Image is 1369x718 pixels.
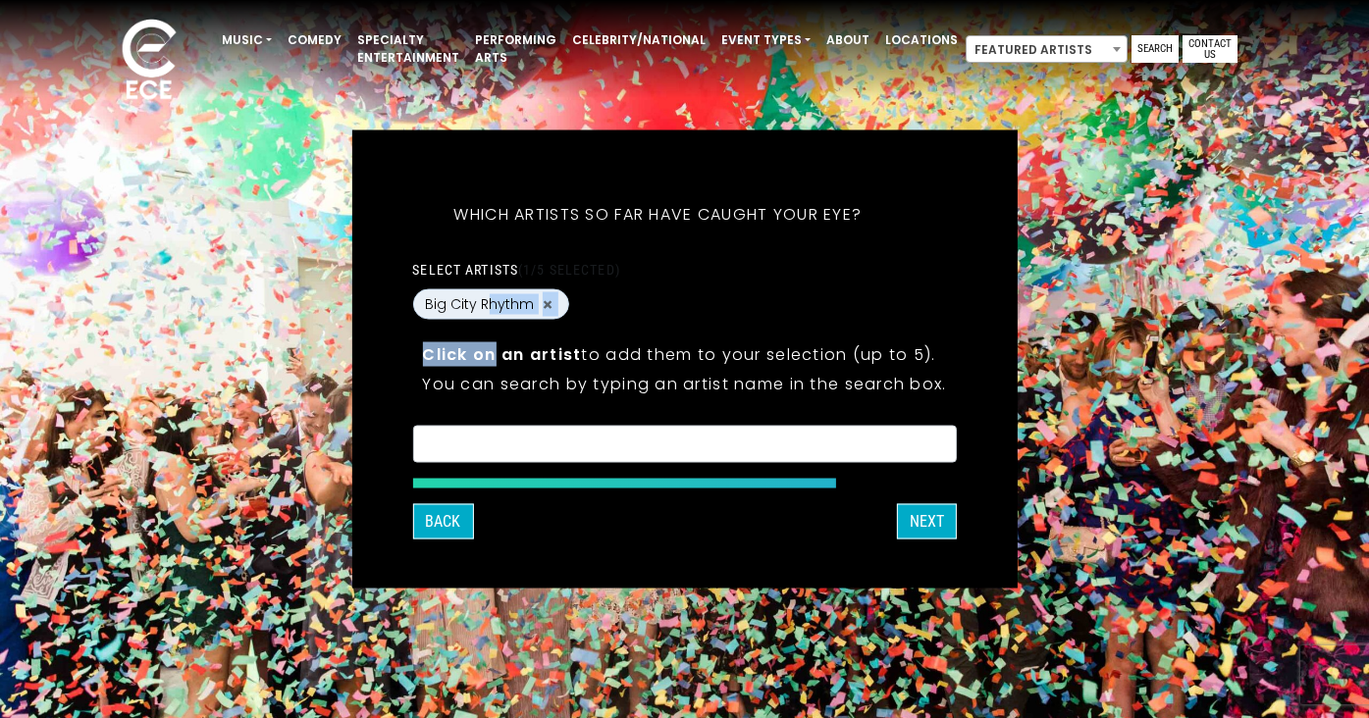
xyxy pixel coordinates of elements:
img: ece_new_logo_whitev2-1.png [100,14,198,109]
a: Specialty Entertainment [349,24,467,75]
a: Search [1132,35,1179,63]
a: Event Types [713,24,818,57]
p: You can search by typing an artist name in the search box. [422,372,946,396]
a: Contact Us [1183,35,1237,63]
button: Remove Big City Rhythm [540,295,555,313]
a: About [818,24,877,57]
a: Music [214,24,280,57]
strong: Click on an artist [422,343,581,366]
span: Featured Artists [966,35,1128,63]
a: Celebrity/National [564,24,713,57]
p: to add them to your selection (up to 5). [422,342,946,367]
a: Comedy [280,24,349,57]
textarea: Search [425,438,943,456]
a: Performing Arts [467,24,564,75]
a: Locations [877,24,966,57]
button: Back [412,504,473,539]
span: Featured Artists [967,36,1127,64]
label: Select artists [412,261,619,279]
h5: Which artists so far have caught your eye? [412,179,903,250]
span: (1/5 selected) [518,262,620,278]
button: Next [897,504,957,539]
span: Big City Rhythm [425,294,534,315]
